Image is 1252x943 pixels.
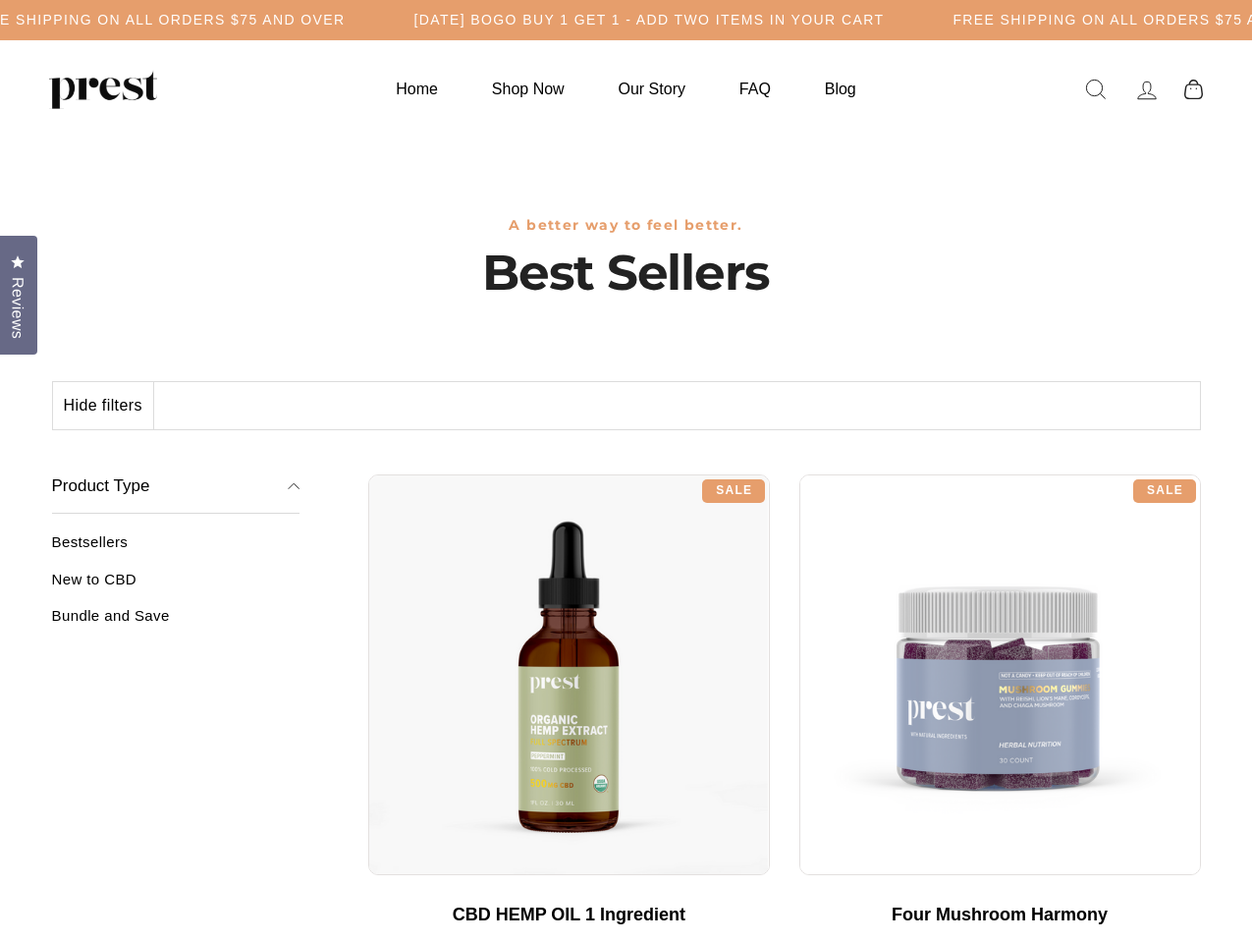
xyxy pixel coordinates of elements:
[1133,479,1196,503] div: Sale
[414,12,885,28] h5: [DATE] BOGO BUY 1 GET 1 - ADD TWO ITEMS IN YOUR CART
[52,217,1201,234] h3: A better way to feel better.
[800,70,881,108] a: Blog
[52,607,300,639] a: Bundle and Save
[467,70,589,108] a: Shop Now
[388,905,750,926] div: CBD HEMP OIL 1 Ingredient
[52,533,300,566] a: Bestsellers
[52,460,300,515] button: Product Type
[5,277,30,339] span: Reviews
[702,479,765,503] div: Sale
[371,70,463,108] a: Home
[53,382,154,429] button: Hide filters
[52,571,300,603] a: New to CBD
[49,70,157,109] img: PREST ORGANICS
[594,70,710,108] a: Our Story
[52,244,1201,303] h1: Best Sellers
[819,905,1181,926] div: Four Mushroom Harmony
[371,70,880,108] ul: Primary
[715,70,795,108] a: FAQ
